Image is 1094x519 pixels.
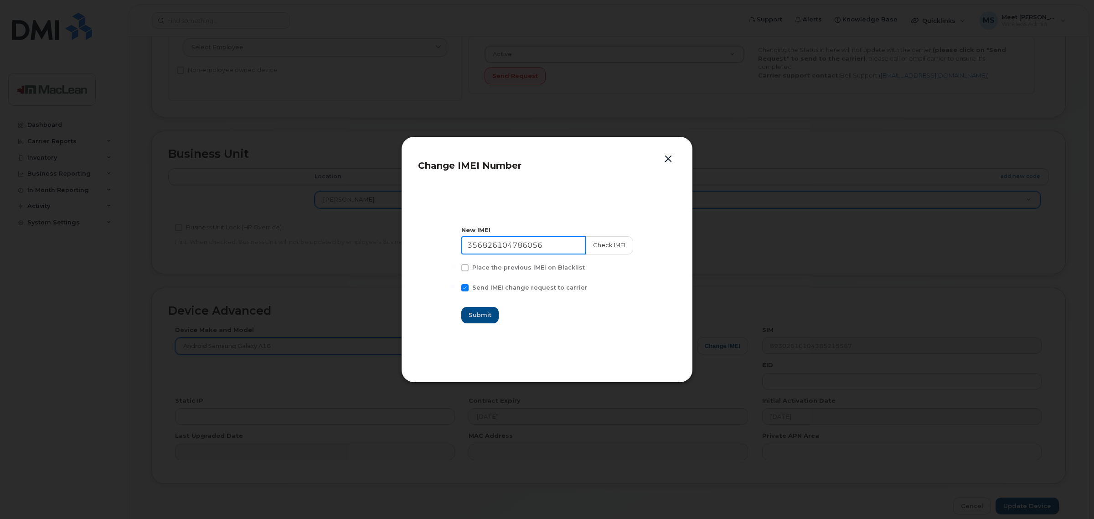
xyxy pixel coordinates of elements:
button: Check IMEI [585,236,633,254]
button: Submit [461,307,499,323]
div: New IMEI [461,226,633,234]
input: Send IMEI change request to carrier [450,284,455,289]
span: Send IMEI change request to carrier [472,284,588,291]
span: Place the previous IMEI on Blacklist [472,264,585,271]
span: Change IMEI Number [418,160,521,171]
input: Place the previous IMEI on Blacklist [450,264,455,269]
span: Submit [469,311,491,319]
